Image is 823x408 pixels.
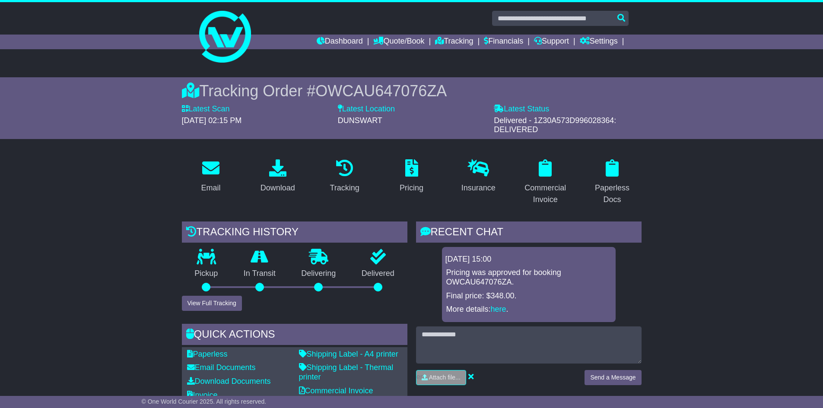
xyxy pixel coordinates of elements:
div: [DATE] 15:00 [445,255,612,264]
a: Quote/Book [373,35,424,49]
div: RECENT CHAT [416,221,642,245]
button: View Full Tracking [182,296,242,311]
a: Paperless Docs [583,156,642,209]
div: Quick Actions [182,324,407,347]
a: Invoice [187,391,218,399]
div: Tracking [330,182,359,194]
a: Commercial Invoice [516,156,575,209]
p: Pricing was approved for booking OWCAU647076ZA. [446,268,611,287]
a: Financials [484,35,523,49]
a: Paperless [187,350,228,358]
a: Shipping Label - A4 printer [299,350,398,358]
label: Latest Location [338,104,395,114]
button: Send a Message [585,370,641,385]
div: Tracking history [182,221,407,245]
a: here [491,305,506,313]
a: Email Documents [187,363,256,372]
a: Support [534,35,569,49]
a: Email [195,156,226,197]
div: Download [261,182,295,194]
p: In Transit [231,269,289,278]
div: Tracking Order # [182,82,642,100]
a: Dashboard [317,35,363,49]
div: Insurance [461,182,496,194]
span: Delivered - 1Z30A573D996028364: DELIVERED [494,116,616,134]
p: Delivering [289,269,349,278]
p: Delivered [349,269,407,278]
p: Pickup [182,269,231,278]
p: More details: . [446,305,611,314]
label: Latest Status [494,104,549,114]
div: Email [201,182,220,194]
a: Shipping Label - Thermal printer [299,363,394,381]
span: [DATE] 02:15 PM [182,116,242,125]
span: DUNSWART [338,116,382,125]
a: Insurance [456,156,501,197]
a: Download Documents [187,377,271,386]
a: Settings [580,35,618,49]
div: Pricing [400,182,423,194]
a: Download [255,156,301,197]
label: Latest Scan [182,104,230,114]
p: Final price: $348.00. [446,291,611,301]
div: Commercial Invoice [522,182,569,206]
a: Tracking [435,35,473,49]
a: Pricing [394,156,429,197]
span: OWCAU647076ZA [315,82,447,100]
span: © One World Courier 2025. All rights reserved. [142,398,267,405]
a: Commercial Invoice [299,386,373,395]
div: Paperless Docs [589,182,636,206]
a: Tracking [324,156,365,197]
